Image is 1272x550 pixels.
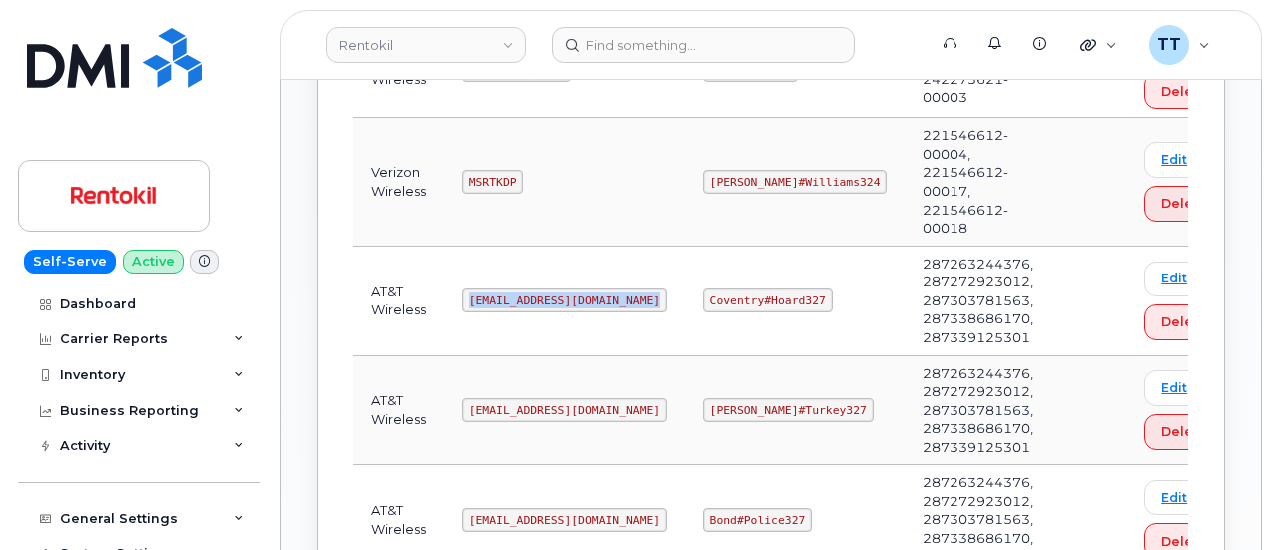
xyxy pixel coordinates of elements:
[1144,370,1204,405] a: Edit
[703,288,833,312] code: Coventry#Hoard327
[703,170,887,194] code: [PERSON_NAME]#Williams324
[1161,82,1207,101] span: Delete
[1144,480,1204,515] a: Edit
[1185,463,1257,535] iframe: Messenger Launcher
[353,118,444,246] td: Verizon Wireless
[1144,304,1224,340] button: Delete
[703,508,812,532] code: Bond#Police327
[1144,414,1224,450] button: Delete
[353,356,444,466] td: AT&T Wireless
[1157,33,1181,57] span: TT
[462,170,523,194] code: MSRTKDP
[1144,73,1224,109] button: Delete
[353,247,444,356] td: AT&T Wireless
[1161,312,1207,331] span: Delete
[1161,194,1207,213] span: Delete
[552,27,855,63] input: Find something...
[1144,262,1204,296] a: Edit
[905,356,1051,466] td: 287263244376, 287272923012, 287303781563, 287338686170, 287339125301
[462,398,667,422] code: [EMAIL_ADDRESS][DOMAIN_NAME]
[1161,422,1207,441] span: Delete
[462,508,667,532] code: [EMAIL_ADDRESS][DOMAIN_NAME]
[703,398,874,422] code: [PERSON_NAME]#Turkey327
[462,288,667,312] code: [EMAIL_ADDRESS][DOMAIN_NAME]
[1144,186,1224,222] button: Delete
[326,27,526,63] a: Rentokil
[1066,25,1131,65] div: Quicklinks
[905,247,1051,356] td: 287263244376, 287272923012, 287303781563, 287338686170, 287339125301
[905,118,1051,246] td: 221546612-00004, 221546612-00017, 221546612-00018
[1135,25,1224,65] div: Travis Tedesco
[1144,142,1204,177] a: Edit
